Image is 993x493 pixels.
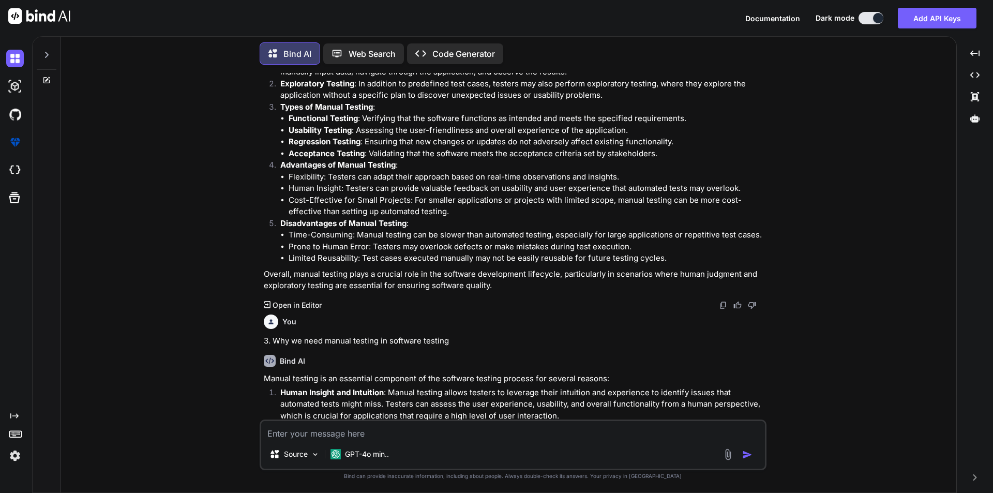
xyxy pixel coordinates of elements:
[280,356,305,366] h6: Bind AI
[264,268,764,292] p: Overall, manual testing plays a crucial role in the software development lifecycle, particularly ...
[289,148,365,158] strong: Acceptance Testing
[8,8,70,24] img: Bind AI
[289,137,360,146] strong: Regression Testing
[6,78,24,95] img: darkAi-studio
[280,218,407,228] strong: Disadvantages of Manual Testing
[349,48,396,60] p: Web Search
[289,113,358,123] strong: Functional Testing
[280,102,373,112] strong: Types of Manual Testing
[289,113,764,125] li: : Verifying that the software functions as intended and meets the specified requirements.
[280,387,764,422] p: : Manual testing allows testers to leverage their intuition and experience to identify issues tha...
[260,472,766,480] p: Bind can provide inaccurate information, including about people. Always double-check its answers....
[289,183,764,195] li: Human Insight: Testers can provide valuable feedback on usability and user experience that automa...
[6,447,24,465] img: settings
[742,450,753,460] img: icon
[745,13,800,24] button: Documentation
[283,48,311,60] p: Bind AI
[432,48,495,60] p: Code Generator
[289,229,764,241] li: Time-Consuming: Manual testing can be slower than automated testing, especially for large applica...
[748,301,756,309] img: dislike
[311,450,320,459] img: Pick Models
[330,449,341,459] img: GPT-4o mini
[722,449,734,460] img: attachment
[273,300,322,310] p: Open in Editor
[280,78,764,101] p: : In addition to predefined test cases, testers may also perform exploratory testing, where they ...
[284,449,308,459] p: Source
[733,301,742,309] img: like
[6,133,24,151] img: premium
[289,171,764,183] li: Flexibility: Testers can adapt their approach based on real-time observations and insights.
[280,79,354,88] strong: Exploratory Testing
[264,373,764,385] p: Manual testing is an essential component of the software testing process for several reasons:
[289,125,352,135] strong: Usability Testing
[282,317,296,327] h6: You
[719,301,727,309] img: copy
[6,50,24,67] img: darkChat
[898,8,976,28] button: Add API Keys
[280,387,384,397] strong: Human Insight and Intuition
[280,218,764,230] p: :
[280,101,764,113] p: :
[345,449,389,459] p: GPT-4o min..
[6,106,24,123] img: githubDark
[289,252,764,264] li: Limited Reusability: Test cases executed manually may not be easily reusable for future testing c...
[289,195,764,218] li: Cost-Effective for Small Projects: For smaller applications or projects with limited scope, manua...
[6,161,24,179] img: cloudideIcon
[289,148,764,160] li: : Validating that the software meets the acceptance criteria set by stakeholders.
[816,13,854,23] span: Dark mode
[280,160,396,170] strong: Advantages of Manual Testing
[280,159,764,171] p: :
[289,125,764,137] li: : Assessing the user-friendliness and overall experience of the application.
[289,136,764,148] li: : Ensuring that new changes or updates do not adversely affect existing functionality.
[264,335,764,347] p: 3. Why we need manual testing in software testing
[289,241,764,253] li: Prone to Human Error: Testers may overlook defects or make mistakes during test execution.
[745,14,800,23] span: Documentation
